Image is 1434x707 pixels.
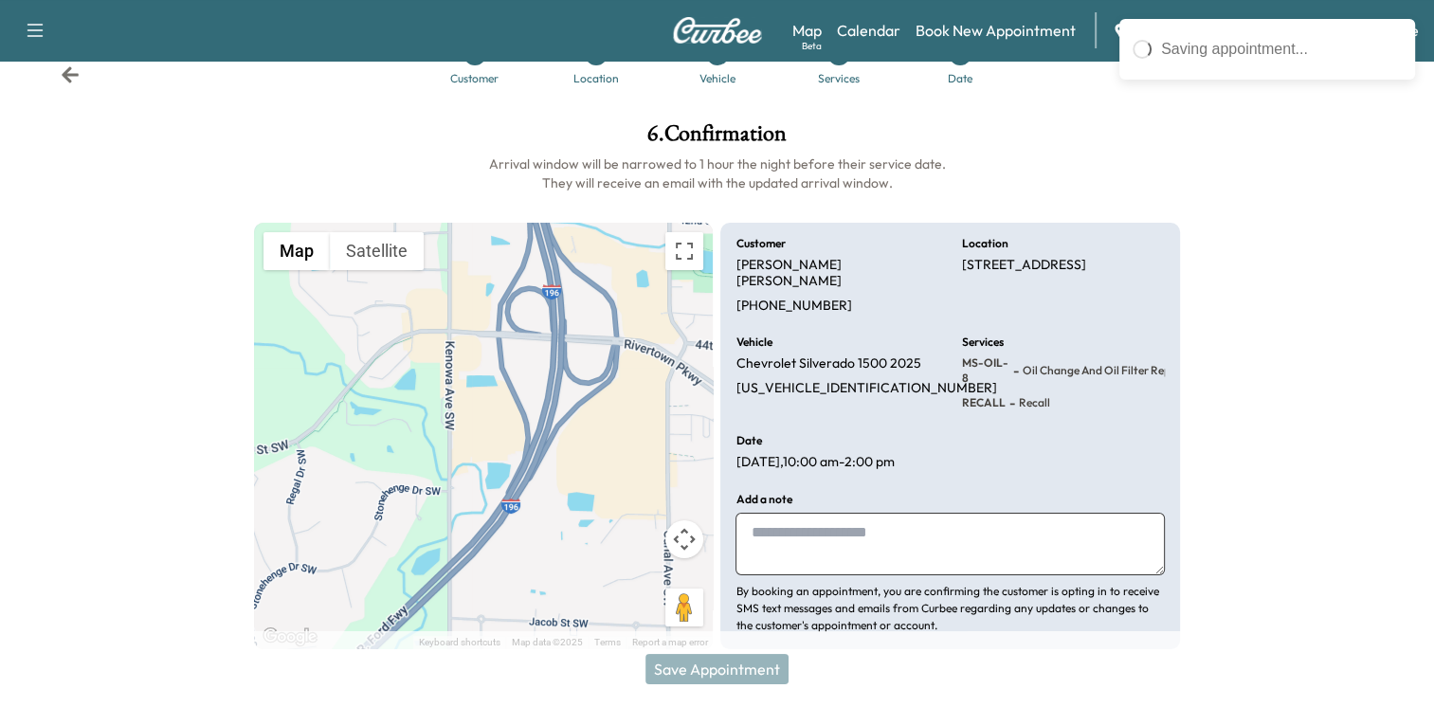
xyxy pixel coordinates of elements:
[735,355,920,372] p: Chevrolet Silverado 1500 2025
[573,73,619,84] div: Location
[735,257,938,290] p: [PERSON_NAME] [PERSON_NAME]
[450,73,499,84] div: Customer
[916,19,1076,42] a: Book New Appointment
[1161,38,1402,61] div: Saving appointment...
[1015,395,1050,410] span: Recall
[61,65,80,84] div: Back
[699,73,735,84] div: Vehicle
[792,19,822,42] a: MapBeta
[735,380,996,397] p: [US_VEHICLE_IDENTIFICATION_NUMBER]
[735,583,1164,634] p: By booking an appointment, you are confirming the customer is opting in to receive SMS text messa...
[1019,363,1227,378] span: Oil Change and Oil Filter Replacement - 8 Qt
[735,336,771,348] h6: Vehicle
[259,625,321,649] a: Open this area in Google Maps (opens a new window)
[1009,361,1019,380] span: -
[263,232,330,270] button: Show street map
[735,494,791,505] h6: Add a note
[818,73,860,84] div: Services
[802,39,822,53] div: Beta
[962,238,1008,249] h6: Location
[962,395,1006,410] span: RECALL
[962,336,1004,348] h6: Services
[672,17,763,44] img: Curbee Logo
[330,232,424,270] button: Show satellite imagery
[962,257,1086,274] p: [STREET_ADDRESS]
[665,589,703,626] button: Drag Pegman onto the map to open Street View
[665,232,703,270] button: Toggle fullscreen view
[665,520,703,558] button: Map camera controls
[948,73,972,84] div: Date
[254,122,1180,154] h1: 6 . Confirmation
[735,435,761,446] h6: Date
[962,355,1009,386] span: MS-OIL-8
[254,154,1180,192] h6: Arrival window will be narrowed to 1 hour the night before their service date. They will receive ...
[259,625,321,649] img: Google
[735,298,851,315] p: [PHONE_NUMBER]
[735,454,894,471] p: [DATE] , 10:00 am - 2:00 pm
[1006,393,1015,412] span: -
[837,19,900,42] a: Calendar
[735,238,785,249] h6: Customer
